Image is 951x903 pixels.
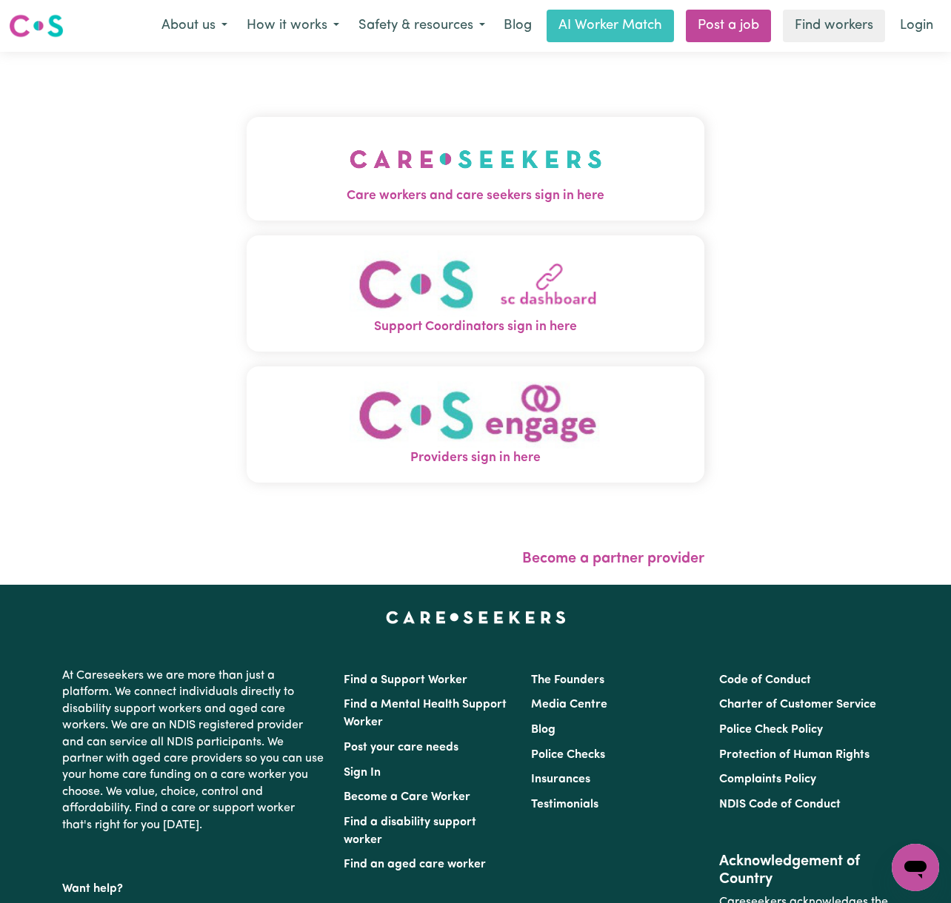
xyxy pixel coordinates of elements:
[344,674,467,686] a: Find a Support Worker
[386,611,566,623] a: Careseekers home page
[719,749,870,761] a: Protection of Human Rights
[686,10,771,42] a: Post a job
[719,674,811,686] a: Code of Conduct
[531,749,605,761] a: Police Checks
[531,674,604,686] a: The Founders
[344,699,507,728] a: Find a Mental Health Support Worker
[522,551,704,566] a: Become a partner provider
[344,791,470,803] a: Become a Care Worker
[531,699,607,711] a: Media Centre
[783,10,885,42] a: Find workers
[247,235,704,352] button: Support Coordinators sign in here
[719,724,823,736] a: Police Check Policy
[237,10,349,41] button: How it works
[247,449,704,468] span: Providers sign in here
[62,662,326,839] p: At Careseekers we are more than just a platform. We connect individuals directly to disability su...
[891,10,942,42] a: Login
[344,816,476,846] a: Find a disability support worker
[247,366,704,483] button: Providers sign in here
[9,9,64,43] a: Careseekers logo
[531,799,598,810] a: Testimonials
[9,13,64,39] img: Careseekers logo
[344,742,458,753] a: Post your care needs
[719,699,876,711] a: Charter of Customer Service
[62,875,326,897] p: Want help?
[531,773,590,785] a: Insurances
[547,10,674,42] a: AI Worker Match
[349,10,495,41] button: Safety & resources
[495,10,541,42] a: Blog
[152,10,237,41] button: About us
[247,117,704,221] button: Care workers and care seekers sign in here
[719,799,841,810] a: NDIS Code of Conduct
[247,318,704,337] span: Support Coordinators sign in here
[344,859,486,870] a: Find an aged care worker
[719,853,889,888] h2: Acknowledgement of Country
[719,773,816,785] a: Complaints Policy
[247,187,704,206] span: Care workers and care seekers sign in here
[344,767,381,779] a: Sign In
[892,844,939,891] iframe: Button to launch messaging window
[531,724,555,736] a: Blog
